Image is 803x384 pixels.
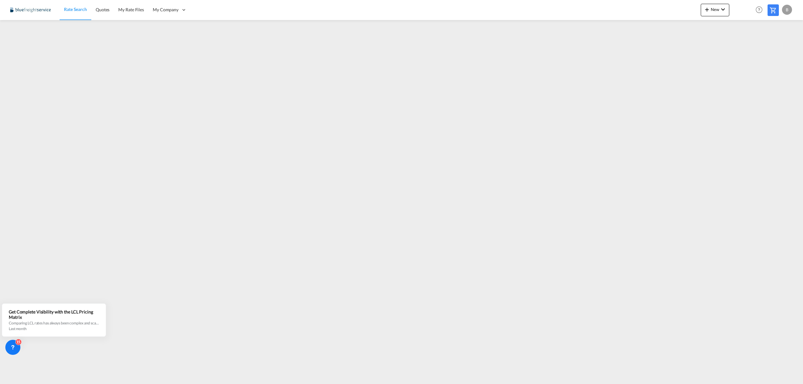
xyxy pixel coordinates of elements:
div: Help [754,4,768,16]
span: Help [754,4,764,15]
button: icon-plus 400-fgNewicon-chevron-down [701,4,729,16]
span: New [703,7,727,12]
div: B [782,5,792,15]
img: 9097ab40c0d911ee81d80fb7ec8da167.JPG [9,3,52,17]
md-icon: icon-chevron-down [719,6,727,13]
span: Quotes [96,7,109,12]
span: My Company [153,7,178,13]
span: Rate Search [64,7,87,12]
span: My Rate Files [118,7,144,12]
md-icon: icon-plus 400-fg [703,6,711,13]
